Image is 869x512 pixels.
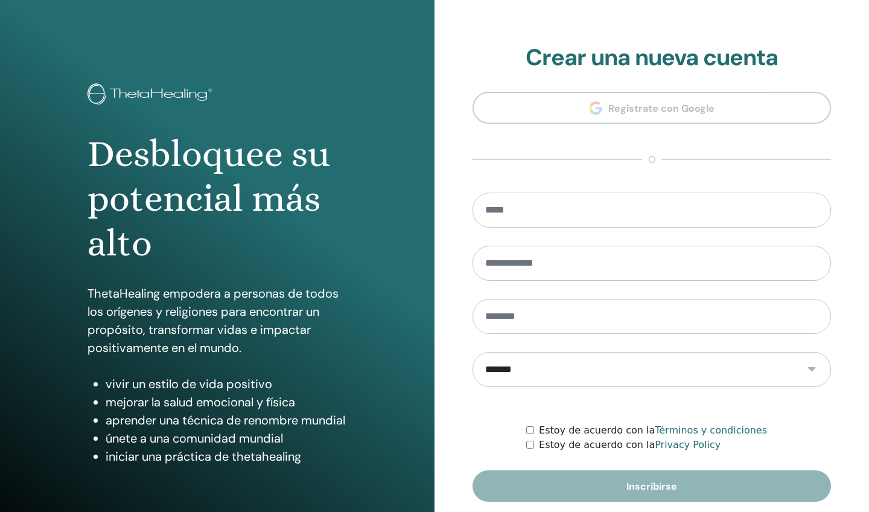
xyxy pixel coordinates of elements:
a: Términos y condiciones [655,424,767,436]
li: iniciar una práctica de thetahealing [106,447,347,466]
label: Estoy de acuerdo con la [539,438,721,452]
span: o [642,153,661,167]
h2: Crear una nueva cuenta [473,44,831,72]
h1: Desbloquee su potencial más alto [88,132,347,266]
li: únete a una comunidad mundial [106,429,347,447]
li: aprender una técnica de renombre mundial [106,411,347,429]
a: Privacy Policy [655,439,721,450]
label: Estoy de acuerdo con la [539,423,767,438]
li: vivir un estilo de vida positivo [106,375,347,393]
li: mejorar la salud emocional y física [106,393,347,411]
p: ThetaHealing empodera a personas de todos los orígenes y religiones para encontrar un propósito, ... [88,284,347,357]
